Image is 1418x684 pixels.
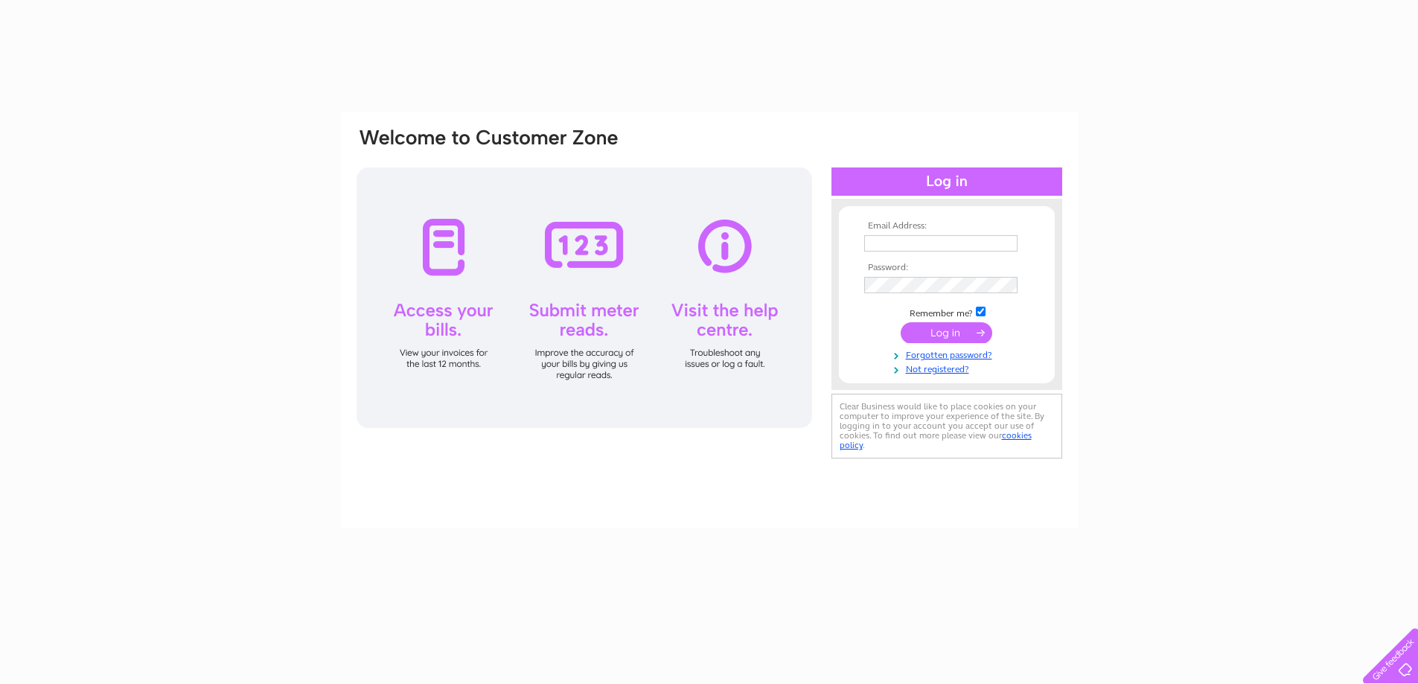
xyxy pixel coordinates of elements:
[831,394,1062,458] div: Clear Business would like to place cookies on your computer to improve your experience of the sit...
[860,304,1033,319] td: Remember me?
[864,347,1033,361] a: Forgotten password?
[864,361,1033,375] a: Not registered?
[860,263,1033,273] th: Password:
[840,430,1032,450] a: cookies policy
[860,221,1033,231] th: Email Address:
[901,322,992,343] input: Submit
